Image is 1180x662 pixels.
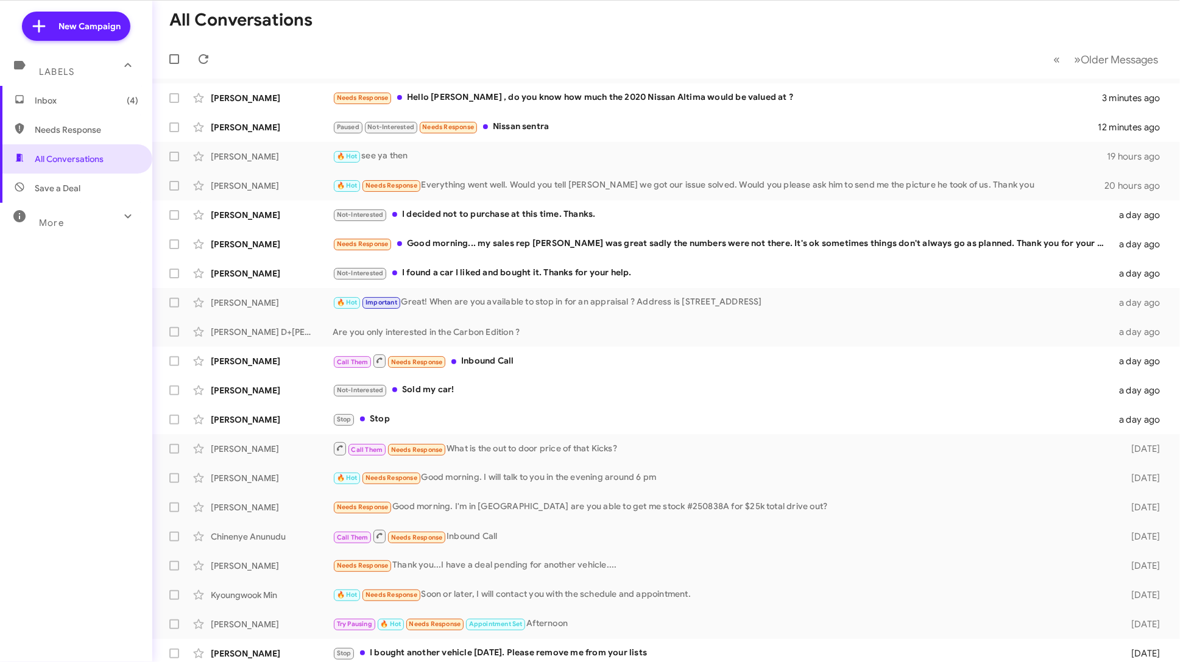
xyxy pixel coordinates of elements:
[211,209,333,221] div: [PERSON_NAME]
[333,646,1112,660] div: I bought another vehicle [DATE]. Please remove me from your lists
[333,441,1112,456] div: What is the out to door price of that Kicks?
[366,298,397,306] span: Important
[1112,355,1170,367] div: a day ago
[58,20,121,32] span: New Campaign
[337,474,358,482] span: 🔥 Hot
[333,120,1098,134] div: Nissan sentra
[333,588,1112,602] div: Soon or later, I will contact you with the schedule and appointment.
[211,180,333,192] div: [PERSON_NAME]
[352,446,383,454] span: Call Them
[337,533,369,541] span: Call Them
[1112,209,1170,221] div: a day ago
[1107,150,1170,163] div: 19 hours ago
[1112,326,1170,338] div: a day ago
[35,153,104,165] span: All Conversations
[211,150,333,163] div: [PERSON_NAME]
[333,471,1112,485] div: Good morning. I will talk to you in the evening around 6 pm
[337,181,358,189] span: 🔥 Hot
[211,530,333,543] div: Chinenye Anunudu
[1047,47,1165,72] nav: Page navigation example
[337,240,389,248] span: Needs Response
[391,533,443,541] span: Needs Response
[333,617,1112,631] div: Afternoon
[22,12,130,41] a: New Campaign
[367,123,414,131] span: Not-Interested
[366,591,417,599] span: Needs Response
[333,266,1112,280] div: I found a car I liked and bought it. Thanks for your help.
[211,414,333,426] div: [PERSON_NAME]
[337,94,389,102] span: Needs Response
[211,267,333,280] div: [PERSON_NAME]
[1112,647,1170,660] div: [DATE]
[1112,530,1170,543] div: [DATE]
[211,326,333,338] div: [PERSON_NAME] D+[PERSON_NAME]
[1112,589,1170,601] div: [DATE]
[337,620,372,628] span: Try Pausing
[1102,92,1170,104] div: 3 minutes ago
[1081,53,1158,66] span: Older Messages
[1112,297,1170,309] div: a day ago
[1112,560,1170,572] div: [DATE]
[211,238,333,250] div: [PERSON_NAME]
[333,178,1104,192] div: Everything went well. Would you tell [PERSON_NAME] we got our issue solved. Would you please ask ...
[211,384,333,396] div: [PERSON_NAME]
[422,123,474,131] span: Needs Response
[337,415,352,423] span: Stop
[337,386,384,394] span: Not-Interested
[333,149,1107,163] div: see ya then
[366,181,417,189] span: Needs Response
[366,474,417,482] span: Needs Response
[39,66,74,77] span: Labels
[337,591,358,599] span: 🔥 Hot
[211,647,333,660] div: [PERSON_NAME]
[337,562,389,569] span: Needs Response
[337,123,359,131] span: Paused
[1074,52,1081,67] span: »
[391,358,443,366] span: Needs Response
[333,353,1112,368] div: Inbound Call
[469,620,523,628] span: Appointment Set
[35,124,138,136] span: Needs Response
[333,295,1112,309] div: Great! When are you available to stop in for an appraisal ? Address is [STREET_ADDRESS]
[1112,267,1170,280] div: a day ago
[380,620,401,628] span: 🔥 Hot
[333,326,1112,338] div: Are you only interested in the Carbon Edition ?
[333,558,1112,572] div: Thank you...I have a deal pending for another vehicle....
[211,501,333,513] div: [PERSON_NAME]
[211,355,333,367] div: [PERSON_NAME]
[1112,238,1170,250] div: a day ago
[391,446,443,454] span: Needs Response
[35,94,138,107] span: Inbox
[211,297,333,309] div: [PERSON_NAME]
[333,412,1112,426] div: Stop
[127,94,138,107] span: (4)
[333,500,1112,514] div: Good morning. I'm in [GEOGRAPHIC_DATA] are you able to get me stock #250838A for $25k total drive...
[337,358,369,366] span: Call Them
[211,618,333,630] div: [PERSON_NAME]
[333,208,1112,222] div: I decided not to purchase at this time. Thanks.
[337,211,384,219] span: Not-Interested
[409,620,461,628] span: Needs Response
[211,92,333,104] div: [PERSON_NAME]
[337,152,358,160] span: 🔥 Hot
[35,182,80,194] span: Save a Deal
[169,10,313,30] h1: All Conversations
[39,217,64,228] span: More
[337,649,352,657] span: Stop
[1112,472,1170,484] div: [DATE]
[337,298,358,306] span: 🔥 Hot
[211,589,333,601] div: Kyoungwook Min
[1046,47,1067,72] button: Previous
[337,503,389,511] span: Needs Response
[333,383,1112,397] div: Sold my car!
[1104,180,1170,192] div: 20 hours ago
[333,91,1102,105] div: Hello [PERSON_NAME] , do you know how much the 2020 Nissan Altima would be valued at ?
[1112,414,1170,426] div: a day ago
[1098,121,1170,133] div: 12 minutes ago
[1112,501,1170,513] div: [DATE]
[211,121,333,133] div: [PERSON_NAME]
[1053,52,1060,67] span: «
[337,269,384,277] span: Not-Interested
[1067,47,1165,72] button: Next
[1112,384,1170,396] div: a day ago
